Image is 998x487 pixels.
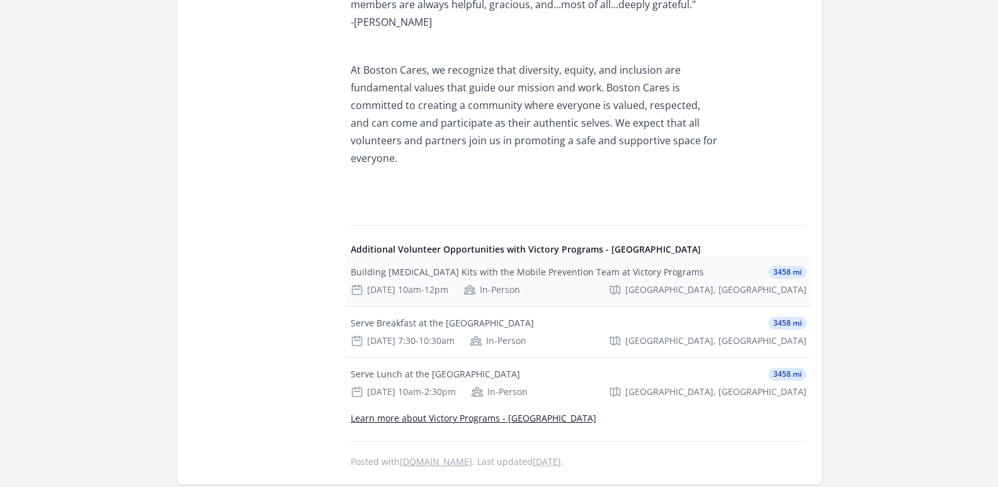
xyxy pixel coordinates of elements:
p: Posted with . Last updated . [351,457,807,467]
div: [DATE] 10am-12pm [351,284,448,296]
span: 3458 mi [768,368,807,381]
div: Serve Lunch at the [GEOGRAPHIC_DATA] [351,368,520,381]
div: [DATE] 10am-2:30pm [351,386,456,398]
div: In-Person [463,284,520,296]
a: Serve Lunch at the [GEOGRAPHIC_DATA] 3458 mi [DATE] 10am-2:30pm In-Person [GEOGRAPHIC_DATA], [GEO... [346,358,812,408]
a: Serve Breakfast at the [GEOGRAPHIC_DATA] 3458 mi [DATE] 7:30-10:30am In-Person [GEOGRAPHIC_DATA],... [346,307,812,357]
span: [GEOGRAPHIC_DATA], [GEOGRAPHIC_DATA] [625,284,807,296]
div: Building [MEDICAL_DATA] Kits with the Mobile Prevention Team at Victory Programs [351,266,704,278]
abbr: Wed, Jul 23, 2025 9:52 PM [533,455,561,467]
div: [DATE] 7:30-10:30am [351,335,455,347]
span: [GEOGRAPHIC_DATA], [GEOGRAPHIC_DATA] [625,335,807,347]
span: At Boston Cares, we recognize that diversity, equity, and inclusion are fundamental values that g... [351,63,717,165]
a: Building [MEDICAL_DATA] Kits with the Mobile Prevention Team at Victory Programs 3458 mi [DATE] 1... [346,256,812,306]
div: Serve Breakfast at the [GEOGRAPHIC_DATA] [351,317,534,329]
div: In-Person [470,335,526,347]
a: [DOMAIN_NAME] [400,455,472,467]
a: Learn more about Victory Programs - [GEOGRAPHIC_DATA] [351,412,596,424]
span: 3458 mi [768,266,807,278]
div: In-Person [471,386,528,398]
span: 3458 mi [768,317,807,329]
span: [GEOGRAPHIC_DATA], [GEOGRAPHIC_DATA] [625,386,807,398]
h4: Additional Volunteer Opportunities with Victory Programs - [GEOGRAPHIC_DATA] [351,243,807,256]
